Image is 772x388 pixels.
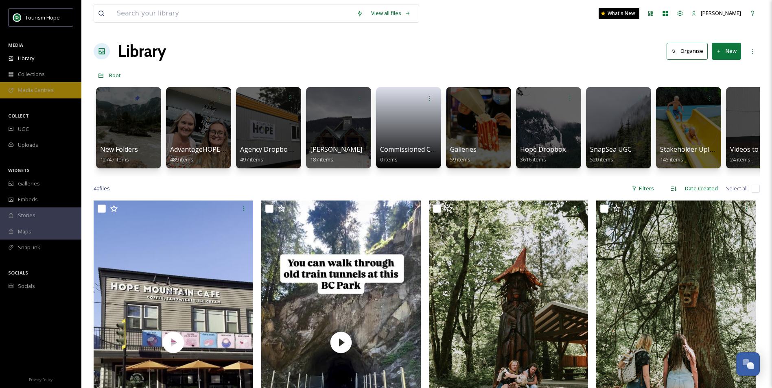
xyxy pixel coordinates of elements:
[18,180,40,187] span: Galleries
[520,145,566,154] span: Hope Dropbox
[18,54,34,62] span: Library
[590,156,613,163] span: 520 items
[667,43,708,59] button: Organise
[18,141,38,149] span: Uploads
[380,145,451,154] span: Commissioned Content
[100,145,138,154] span: New Folders
[29,377,52,382] span: Privacy Policy
[310,145,362,154] span: [PERSON_NAME]
[8,113,29,119] span: COLLECT
[240,146,313,163] a: Agency Dropbox Assets497 items
[8,42,23,48] span: MEDIA
[660,156,683,163] span: 145 items
[736,352,760,376] button: Open Chat
[726,185,748,192] span: Select all
[450,145,477,154] span: Galleries
[18,244,40,251] span: SnapLink
[18,228,31,235] span: Maps
[687,5,745,21] a: [PERSON_NAME]
[681,181,722,196] div: Date Created
[730,156,750,163] span: 24 items
[18,282,35,290] span: Socials
[29,374,52,384] a: Privacy Policy
[18,86,54,94] span: Media Centres
[13,13,21,22] img: logo.png
[660,146,724,163] a: Stakeholder Uploads145 items
[240,156,263,163] span: 497 items
[18,70,45,78] span: Collections
[590,145,632,154] span: SnapSea UGC
[18,211,35,219] span: Stories
[367,5,415,21] a: View all files
[18,196,38,203] span: Embeds
[25,14,60,21] span: Tourism Hope
[310,156,333,163] span: 187 items
[100,156,129,163] span: 12747 items
[660,145,724,154] span: Stakeholder Uploads
[520,146,566,163] a: Hope Dropbox3616 items
[170,145,258,154] span: AdvantageHOPE Image Bank
[109,70,121,80] a: Root
[450,146,477,163] a: Galleries59 items
[628,181,658,196] div: Filters
[118,39,166,63] a: Library
[599,8,639,19] a: What's New
[94,185,110,192] span: 40 file s
[170,156,193,163] span: 489 items
[310,146,362,163] a: [PERSON_NAME]187 items
[100,146,138,163] a: New Folders12747 items
[590,146,632,163] a: SnapSea UGC520 items
[18,125,29,133] span: UGC
[109,72,121,79] span: Root
[240,145,313,154] span: Agency Dropbox Assets
[450,156,470,163] span: 59 items
[8,167,30,173] span: WIDGETS
[701,9,741,17] span: [PERSON_NAME]
[380,156,398,163] span: 0 items
[380,146,451,163] a: Commissioned Content0 items
[520,156,546,163] span: 3616 items
[8,270,28,276] span: SOCIALS
[712,43,741,59] button: New
[170,146,258,163] a: AdvantageHOPE Image Bank489 items
[113,4,352,22] input: Search your library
